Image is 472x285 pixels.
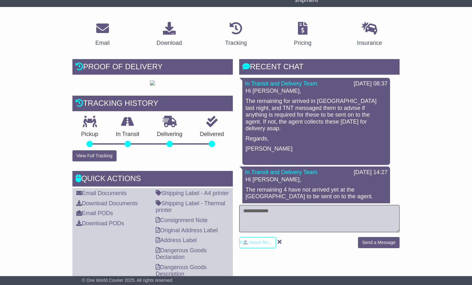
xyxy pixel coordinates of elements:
a: In Transit and Delivery Team [245,169,317,175]
a: Dangerous Goods Declaration [156,247,206,261]
div: Pricing [294,39,312,47]
button: View Full Tracking [72,150,117,161]
p: Regards, [246,135,387,142]
a: Dangerous Goods Description [156,264,206,277]
a: Original Address Label [156,227,218,234]
div: Email [95,39,110,47]
div: [DATE] 08:37 [354,80,388,87]
div: Tracking [225,39,247,47]
a: Email Documents [76,190,127,196]
p: The remaining 4 have not arrived yet at the [GEOGRAPHIC_DATA] to be sent on to the agent. [246,187,387,200]
div: Tracking history [72,96,233,113]
a: Email [91,20,114,50]
a: Download PODs [76,220,124,227]
div: [DATE] 14:27 [354,169,388,176]
a: In Transit and Delivery Team [245,80,317,87]
p: [PERSON_NAME] [246,146,387,153]
p: The remaining for arrived in [GEOGRAPHIC_DATA] last night, and TNT messaged them to advise if any... [246,98,387,132]
a: Download Documents [76,200,138,207]
div: Quick Actions [72,171,233,188]
a: Shipping Label - Thermal printer [156,200,225,214]
a: Pricing [290,20,316,50]
a: Tracking [221,20,251,50]
span: © One World Courier 2025. All rights reserved. [82,278,174,283]
a: Email PODs [76,210,113,216]
img: GetPodImage [150,80,155,85]
p: Hi [PERSON_NAME], [246,88,387,95]
a: Insurance [353,20,386,50]
p: Delivering [148,131,191,138]
a: Consignment Note [156,217,207,223]
div: Download [157,39,182,47]
button: Send a Message [358,237,400,248]
p: Delivered [191,131,233,138]
a: Download [152,20,186,50]
div: Proof of Delivery [72,59,233,76]
p: In Transit [107,131,148,138]
a: Address Label [156,237,197,243]
a: Shipping Label - A4 printer [156,190,229,196]
div: Insurance [357,39,382,47]
p: Pickup [72,131,107,138]
p: Hi [PERSON_NAME], [246,176,387,183]
div: RECENT CHAT [239,59,400,76]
